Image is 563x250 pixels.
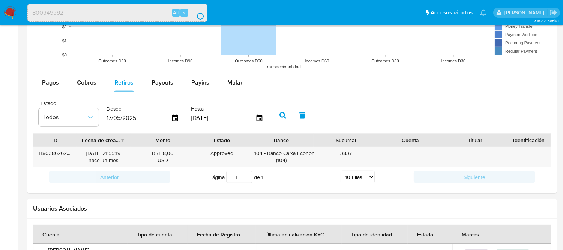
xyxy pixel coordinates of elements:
span: Alt [173,9,179,16]
h2: Usuarios Asociados [33,205,551,212]
button: search-icon [189,8,204,18]
span: Accesos rápidos [431,9,473,17]
input: Buscar usuario o caso... [28,8,207,18]
span: s [183,9,185,16]
span: 3.152.2-hotfix-1 [534,18,559,24]
a: Salir [549,9,557,17]
p: zoe.breuer@mercadolibre.com [504,9,547,16]
a: Notificaciones [480,9,486,16]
